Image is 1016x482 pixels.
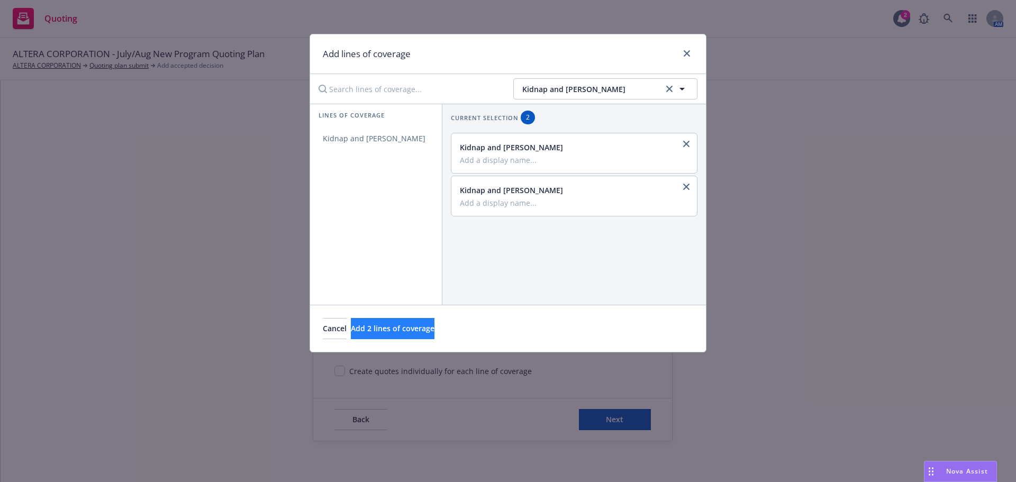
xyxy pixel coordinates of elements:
[351,318,434,339] button: Add 2 lines of coverage
[323,318,347,339] button: Cancel
[319,111,385,120] span: Lines of coverage
[310,133,438,143] span: Kidnap and [PERSON_NAME]
[680,138,693,150] a: close
[924,461,997,482] button: Nova Assist
[525,113,531,122] span: 2
[312,78,505,99] input: Search lines of coverage...
[513,78,697,99] button: Kidnap and [PERSON_NAME]clear selection
[460,198,686,207] input: Add a display name...
[460,155,686,165] input: Add a display name...
[451,113,519,122] span: Current selection
[924,461,938,481] div: Drag to move
[663,83,676,95] a: clear selection
[323,47,411,61] h1: Add lines of coverage
[946,467,988,476] span: Nova Assist
[680,180,693,193] a: close
[460,185,686,196] div: Kidnap and [PERSON_NAME]
[681,47,693,60] a: close
[323,323,347,333] span: Cancel
[351,323,434,333] span: Add 2 lines of coverage
[460,142,686,153] div: Kidnap and [PERSON_NAME]
[522,84,660,95] span: Kidnap and [PERSON_NAME]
